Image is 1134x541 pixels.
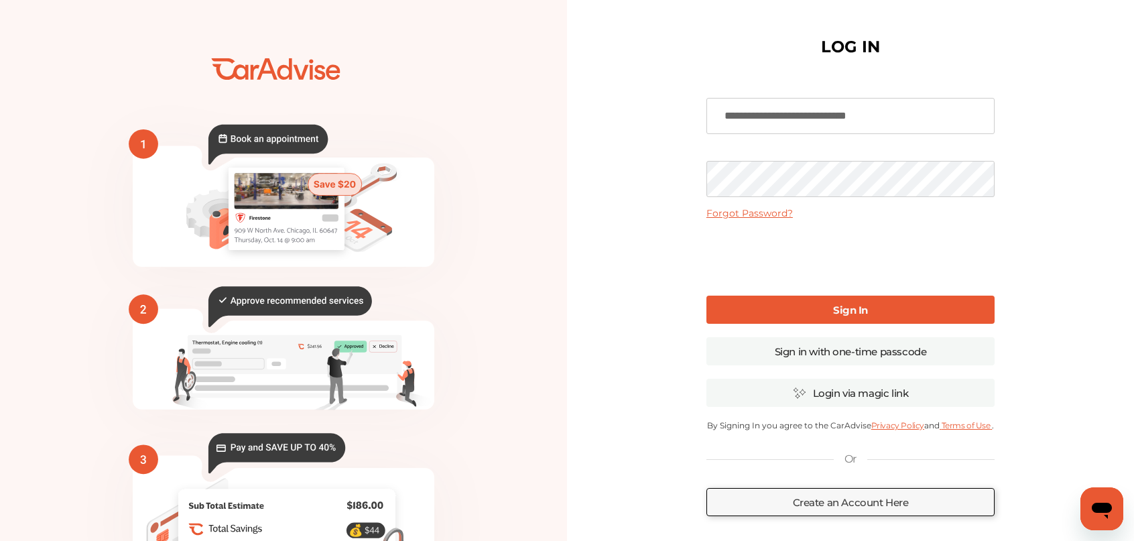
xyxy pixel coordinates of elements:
[349,524,363,538] text: 💰
[844,452,857,467] p: Or
[793,387,806,400] img: magic_icon.32c66aac.svg
[706,488,995,516] a: Create an Account Here
[1080,487,1123,530] iframe: Button to launch messaging window
[821,40,880,54] h1: LOG IN
[706,379,995,407] a: Login via magic link
[706,420,995,430] p: By Signing In you agree to the CarAdvise and .
[871,420,924,430] a: Privacy Policy
[833,304,868,316] b: Sign In
[940,420,992,430] a: Terms of Use
[706,296,995,324] a: Sign In
[706,207,793,219] a: Forgot Password?
[706,337,995,365] a: Sign in with one-time passcode
[749,230,952,282] iframe: reCAPTCHA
